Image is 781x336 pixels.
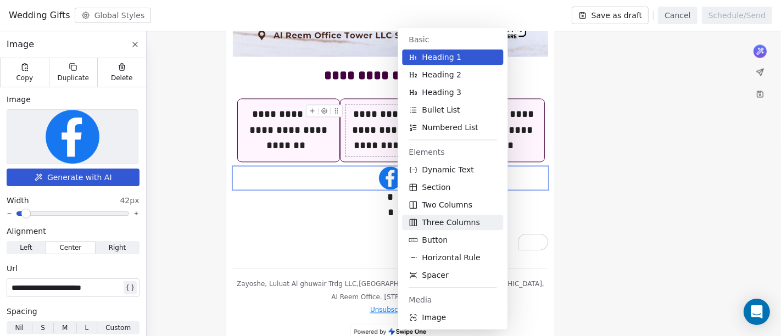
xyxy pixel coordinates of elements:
button: Global Styles [75,8,152,23]
span: 42px [120,195,140,206]
span: L [85,323,89,333]
span: S [41,323,45,333]
span: Copy [16,74,33,82]
div: Open Intercom Messenger [744,299,770,325]
span: Custom [105,323,131,333]
button: Image [402,310,503,325]
button: Spacer [402,267,503,283]
span: Spacing [7,306,37,317]
span: Horizontal Rule [422,252,480,263]
span: Numbered List [422,122,478,133]
button: Heading 2 [402,67,503,82]
span: Wedding Gifts [9,9,70,22]
span: Delete [111,74,133,82]
button: Heading 1 [402,49,503,65]
button: Schedule/Send [702,7,772,24]
span: Heading 3 [422,87,461,98]
button: Generate with AI [7,169,140,186]
button: Cancel [658,7,697,24]
span: Three Columns [422,217,479,228]
button: Save as draft [572,7,649,24]
span: Elements [409,147,497,158]
span: Spacer [422,270,448,281]
span: Button [422,234,448,245]
span: Heading 1 [422,52,461,63]
span: Nil [15,323,24,333]
span: Dynamic Text [422,164,474,175]
button: Three Columns [402,215,503,230]
span: Media [409,294,497,305]
span: Right [109,243,126,253]
button: Numbered List [402,120,503,135]
span: Bullet List [422,104,460,115]
span: Section [422,182,450,193]
span: Url [7,263,18,274]
span: Width [7,195,29,206]
span: M [62,323,68,333]
span: Two Columns [422,199,472,210]
button: Section [402,180,503,195]
span: Image [7,94,31,105]
button: Button [402,232,503,248]
button: Dynamic Text [402,162,503,177]
span: Image [7,38,34,51]
button: Heading 3 [402,85,503,100]
img: Selected image [46,110,99,164]
button: Two Columns [402,197,503,212]
span: Heading 2 [422,69,461,80]
span: Alignment [7,226,46,237]
span: Duplicate [58,74,89,82]
span: Left [20,243,32,253]
button: Horizontal Rule [402,250,503,265]
span: Image [422,312,446,323]
span: Basic [409,34,497,45]
button: Bullet List [402,102,503,117]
